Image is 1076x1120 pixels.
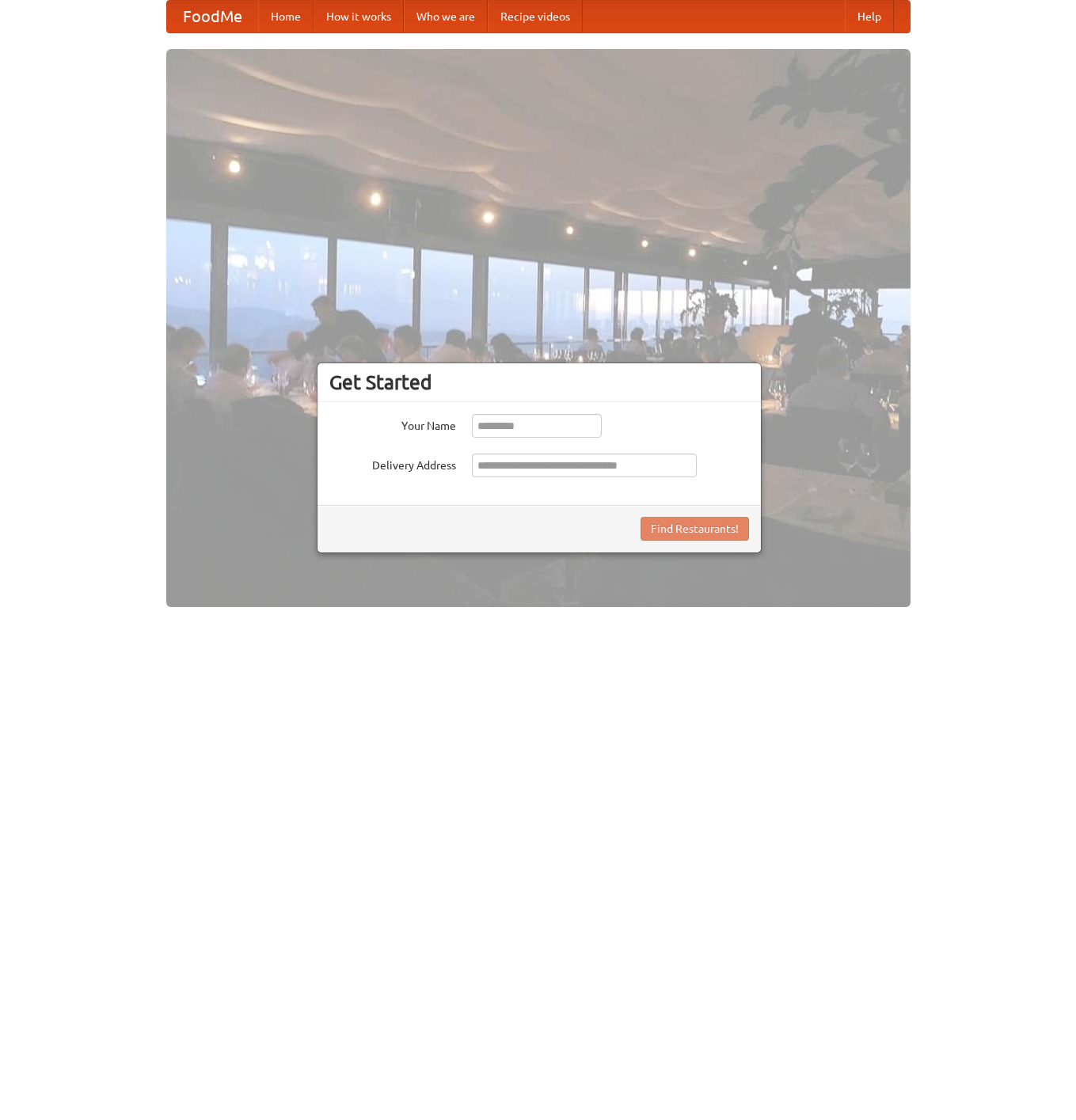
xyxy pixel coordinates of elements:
[329,370,749,394] h3: Get Started
[488,1,583,32] a: Recipe videos
[641,517,749,541] button: Find Restaurants!
[329,414,456,434] label: Your Name
[404,1,488,32] a: Who we are
[845,1,894,32] a: Help
[258,1,314,32] a: Home
[329,454,456,473] label: Delivery Address
[314,1,404,32] a: How it works
[167,1,258,32] a: FoodMe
